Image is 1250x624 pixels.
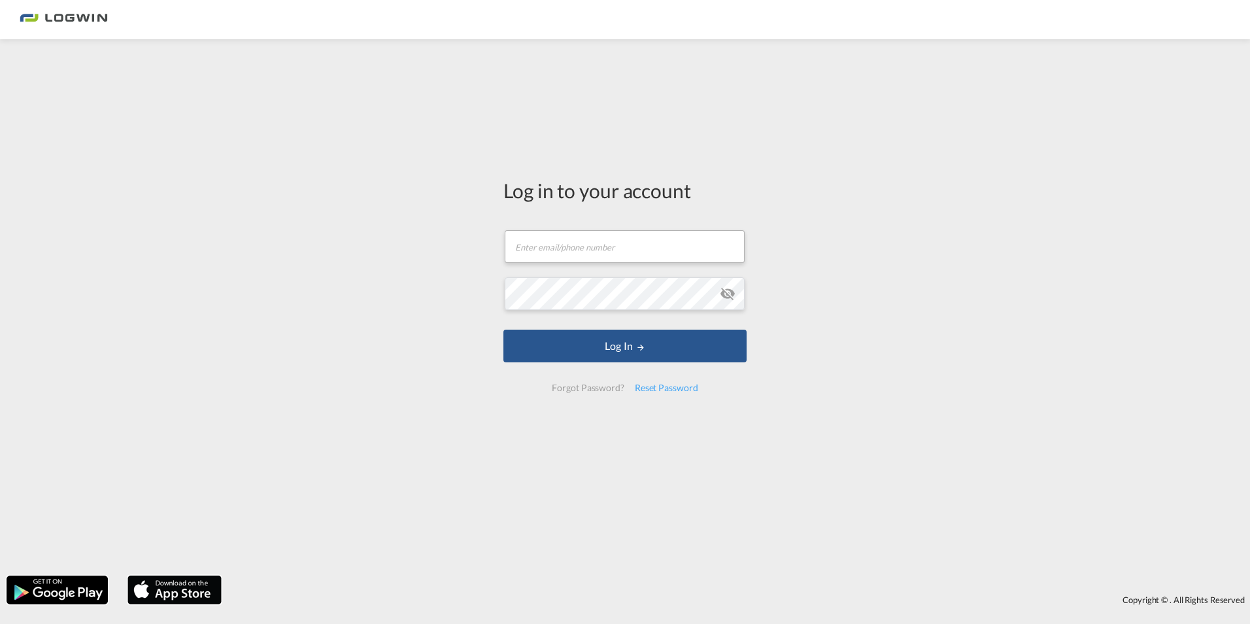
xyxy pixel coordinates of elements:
[503,330,747,362] button: LOGIN
[630,376,703,400] div: Reset Password
[547,376,629,400] div: Forgot Password?
[505,230,745,263] input: Enter email/phone number
[5,574,109,606] img: google.png
[126,574,223,606] img: apple.png
[20,5,108,35] img: bc73a0e0d8c111efacd525e4c8ad7d32.png
[228,589,1250,611] div: Copyright © . All Rights Reserved
[503,177,747,204] div: Log in to your account
[720,286,735,302] md-icon: icon-eye-off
